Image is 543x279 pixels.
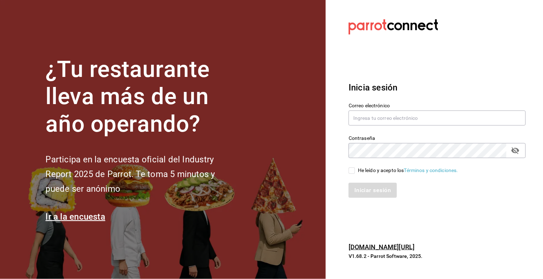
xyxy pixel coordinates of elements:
a: Términos y condiciones. [404,167,458,173]
p: V1.68.2 - Parrot Software, 2025. [349,253,526,260]
div: He leído y acepto los [358,167,458,174]
h1: ¿Tu restaurante lleva más de un año operando? [45,56,239,138]
label: Correo electrónico [349,103,526,108]
input: Ingresa tu correo electrónico [349,111,526,126]
h2: Participa en la encuesta oficial del Industry Report 2025 de Parrot. Te toma 5 minutos y puede se... [45,152,239,196]
label: Contraseña [349,136,526,141]
a: Ir a la encuesta [45,212,105,222]
h3: Inicia sesión [349,81,526,94]
a: [DOMAIN_NAME][URL] [349,243,414,251]
button: passwordField [509,145,522,157]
